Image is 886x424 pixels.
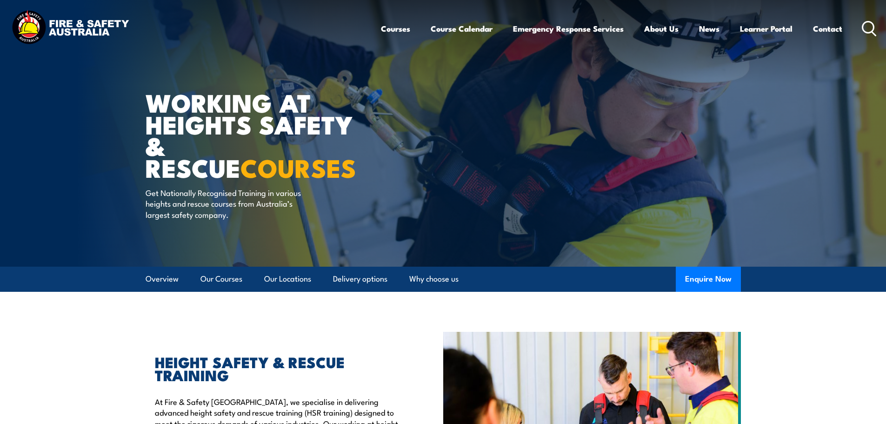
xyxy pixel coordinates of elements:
a: Delivery options [333,267,387,291]
button: Enquire Now [676,267,741,292]
p: Get Nationally Recognised Training in various heights and rescue courses from Australia’s largest... [146,187,315,220]
a: Course Calendar [431,16,493,41]
h2: HEIGHT SAFETY & RESCUE TRAINING [155,355,400,381]
a: Emergency Response Services [513,16,624,41]
a: Our Locations [264,267,311,291]
h1: WORKING AT HEIGHTS SAFETY & RESCUE [146,91,375,178]
a: Learner Portal [740,16,793,41]
a: Contact [813,16,842,41]
a: About Us [644,16,679,41]
a: Why choose us [409,267,459,291]
a: Our Courses [200,267,242,291]
strong: COURSES [240,148,356,186]
a: News [699,16,719,41]
a: Overview [146,267,179,291]
a: Courses [381,16,410,41]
